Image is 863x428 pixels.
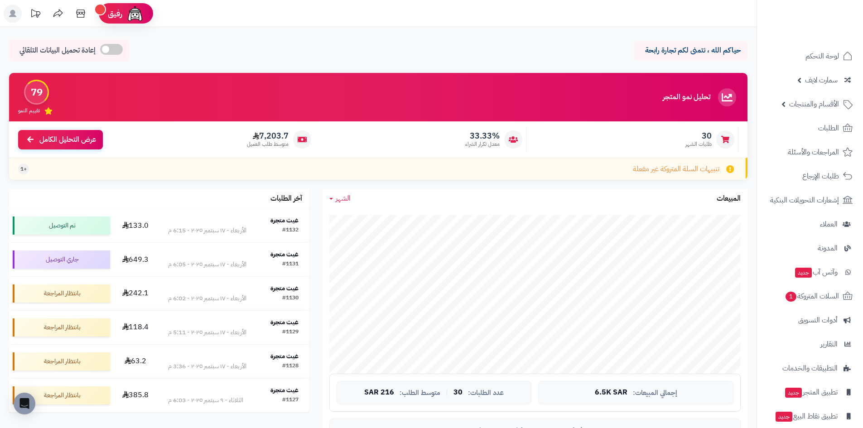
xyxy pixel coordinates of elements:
strong: غيث متجرة [270,284,299,293]
span: 7,203.7 [247,131,289,141]
div: #1132 [282,226,299,235]
span: عدد الطلبات: [468,389,504,397]
div: بانتظار المراجعة [13,386,110,404]
span: إعادة تحميل البيانات التلقائي [19,45,96,56]
span: | [446,389,448,396]
td: 133.0 [114,209,158,242]
a: التقارير [762,333,858,355]
div: #1131 [282,260,299,269]
div: بانتظار المراجعة [13,318,110,337]
p: حياكم الله ، نتمنى لكم تجارة رابحة [641,45,741,56]
td: 242.1 [114,277,158,310]
a: أدوات التسويق [762,309,858,331]
span: 216 SAR [364,389,394,397]
span: متوسط طلب العميل [247,140,289,148]
div: #1127 [282,396,299,405]
div: الأربعاء - ١٧ سبتمبر ٢٠٢٥ - 5:11 م [168,328,246,337]
strong: غيث متجرة [270,216,299,225]
div: #1128 [282,362,299,371]
span: 1 [785,291,796,302]
a: تحديثات المنصة [24,5,47,25]
span: 30 [685,131,712,141]
a: العملاء [762,213,858,235]
td: 649.3 [114,243,158,276]
span: جديد [785,388,802,398]
span: جديد [795,268,812,278]
span: 30 [453,389,463,397]
span: تطبيق نقاط البيع [775,410,838,423]
a: طلبات الإرجاع [762,165,858,187]
a: الطلبات [762,117,858,139]
span: تطبيق المتجر [784,386,838,399]
div: Open Intercom Messenger [14,393,35,414]
span: الأقسام والمنتجات [789,98,839,111]
h3: المبيعات [717,195,741,203]
span: تقييم النمو [18,107,40,115]
span: المراجعات والأسئلة [788,146,839,159]
span: عرض التحليل الكامل [39,135,96,145]
span: أدوات التسويق [798,314,838,327]
div: الأربعاء - ١٧ سبتمبر ٢٠٢٥ - 3:36 م [168,362,246,371]
span: سمارت لايف [805,74,838,87]
span: السلات المتروكة [785,290,839,303]
span: الشهر [336,193,351,204]
a: وآتس آبجديد [762,261,858,283]
a: تطبيق نقاط البيعجديد [762,405,858,427]
span: العملاء [820,218,838,231]
div: الأربعاء - ١٧ سبتمبر ٢٠٢٥ - 6:15 م [168,226,246,235]
span: الطلبات [818,122,839,135]
a: التطبيقات والخدمات [762,357,858,379]
span: طلبات الشهر [685,140,712,148]
a: المراجعات والأسئلة [762,141,858,163]
span: التطبيقات والخدمات [782,362,838,375]
div: جاري التوصيل [13,250,110,269]
div: الأربعاء - ١٧ سبتمبر ٢٠٢٥ - 6:05 م [168,260,246,269]
img: ai-face.png [126,5,144,23]
div: بانتظار المراجعة [13,352,110,370]
span: وآتس آب [794,266,838,279]
h3: آخر الطلبات [270,195,302,203]
a: لوحة التحكم [762,45,858,67]
span: تنبيهات السلة المتروكة غير مفعلة [633,164,719,174]
img: logo-2.png [801,18,854,37]
strong: غيث متجرة [270,250,299,259]
a: المدونة [762,237,858,259]
a: السلات المتروكة1 [762,285,858,307]
div: تم التوصيل [13,216,110,235]
span: رفيق [108,8,122,19]
h3: تحليل نمو المتجر [663,93,710,101]
a: الشهر [329,193,351,204]
a: تطبيق المتجرجديد [762,381,858,403]
span: لوحة التحكم [805,50,839,63]
span: إجمالي المبيعات: [633,389,677,397]
div: الثلاثاء - ٩ سبتمبر ٢٠٢٥ - 6:03 م [168,396,243,405]
div: الأربعاء - ١٧ سبتمبر ٢٠٢٥ - 6:02 م [168,294,246,303]
span: طلبات الإرجاع [802,170,839,183]
span: متوسط الطلب: [400,389,440,397]
span: التقارير [820,338,838,351]
td: 385.8 [114,379,158,412]
strong: غيث متجرة [270,351,299,361]
span: إشعارات التحويلات البنكية [770,194,839,207]
span: المدونة [818,242,838,255]
td: 63.2 [114,345,158,378]
span: جديد [776,412,792,422]
strong: غيث متجرة [270,317,299,327]
strong: غيث متجرة [270,385,299,395]
div: #1129 [282,328,299,337]
div: #1130 [282,294,299,303]
a: إشعارات التحويلات البنكية [762,189,858,211]
span: +1 [20,165,27,173]
a: عرض التحليل الكامل [18,130,103,149]
td: 118.4 [114,311,158,344]
span: 33.33% [465,131,500,141]
span: معدل تكرار الشراء [465,140,500,148]
div: بانتظار المراجعة [13,284,110,303]
span: 6.5K SAR [595,389,627,397]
